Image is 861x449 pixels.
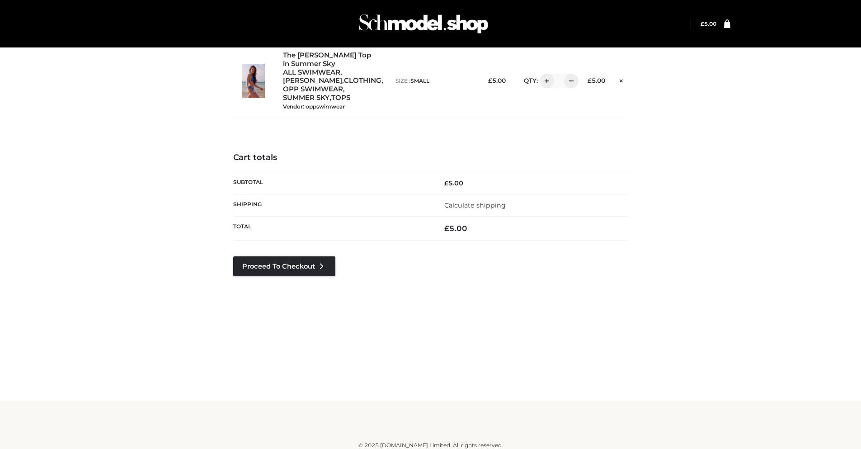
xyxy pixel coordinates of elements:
span: £ [488,77,492,84]
span: £ [444,179,448,187]
a: CLOTHING [344,76,381,85]
span: £ [588,77,592,84]
a: [PERSON_NAME] [283,76,342,85]
bdi: 5.00 [444,179,463,187]
th: Subtotal [233,172,431,194]
a: SUMMER SKY [283,94,329,102]
bdi: 5.00 [444,224,467,233]
a: Calculate shipping [444,201,506,209]
a: Proceed to Checkout [233,256,335,276]
div: , , , , , [283,51,386,110]
span: £ [444,224,449,233]
a: OPP SWIMWEAR [283,85,343,94]
bdi: 5.00 [588,77,605,84]
small: Vendor: oppswimwear [283,103,345,110]
th: Shipping [233,194,431,217]
bdi: 5.00 [701,20,716,27]
a: ALL SWIMWEAR [283,68,340,77]
img: Schmodel Admin 964 [356,6,491,42]
a: £5.00 [701,20,716,27]
p: size : [395,77,473,85]
a: The [PERSON_NAME] Top in Summer Sky [283,51,376,68]
a: TOPS [331,94,350,102]
h4: Cart totals [233,153,628,163]
a: Remove this item [614,74,628,85]
th: Total [233,217,431,241]
bdi: 5.00 [488,77,506,84]
div: QTY: [515,74,572,88]
span: SMALL [410,77,429,84]
span: £ [701,20,704,27]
